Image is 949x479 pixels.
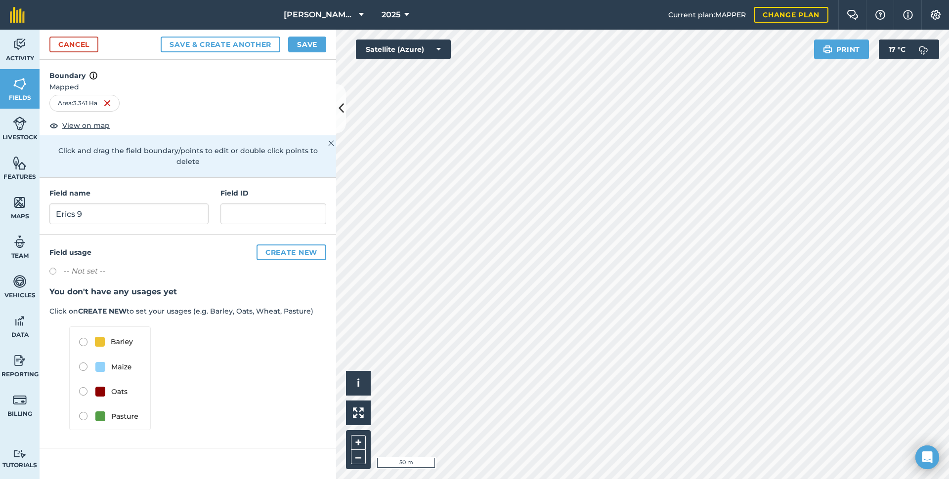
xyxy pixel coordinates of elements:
[356,40,451,59] button: Satellite (Azure)
[49,285,326,298] h3: You don't have any usages yet
[49,306,326,317] p: Click on to set your usages (e.g. Barley, Oats, Wheat, Pasture)
[13,116,27,131] img: svg+xml;base64,PD94bWwgdmVyc2lvbj0iMS4wIiBlbmNvZGluZz0idXRmLTgiPz4KPCEtLSBHZW5lcmF0b3I6IEFkb2JlIE...
[40,81,336,92] span: Mapped
[13,156,27,170] img: svg+xml;base64,PHN2ZyB4bWxucz0iaHR0cDovL3d3dy53My5vcmcvMjAwMC9zdmciIHdpZHRoPSI1NiIgaGVpZ2h0PSI2MC...
[69,326,151,430] img: A list of usages. Barley, maize, oats and pasture
[63,265,105,277] label: -- Not set --
[13,235,27,249] img: svg+xml;base64,PD94bWwgdmVyc2lvbj0iMS4wIiBlbmNvZGluZz0idXRmLTgiPz4KPCEtLSBHZW5lcmF0b3I6IEFkb2JlIE...
[49,37,98,52] a: Cancel
[49,120,58,131] img: svg+xml;base64,PHN2ZyB4bWxucz0iaHR0cDovL3d3dy53My5vcmcvMjAwMC9zdmciIHdpZHRoPSIxOCIgaGVpZ2h0PSIyNC...
[915,445,939,469] div: Open Intercom Messenger
[89,70,97,81] img: svg+xml;base64,PHN2ZyB4bWxucz0iaHR0cDovL3d3dy53My5vcmcvMjAwMC9zdmciIHdpZHRoPSIxNyIgaGVpZ2h0PSIxNy...
[288,37,326,52] button: Save
[382,9,400,21] span: 2025
[814,40,869,59] button: Print
[220,188,326,199] h4: Field ID
[874,10,886,20] img: A question mark icon
[13,37,27,52] img: svg+xml;base64,PD94bWwgdmVyc2lvbj0iMS4wIiBlbmNvZGluZz0idXRmLTgiPz4KPCEtLSBHZW5lcmF0b3I6IEFkb2JlIE...
[668,9,746,20] span: Current plan : MAPPER
[913,40,933,59] img: svg+xml;base64,PD94bWwgdmVyc2lvbj0iMS4wIiBlbmNvZGluZz0idXRmLTgiPz4KPCEtLSBHZW5lcmF0b3I6IEFkb2JlIE...
[879,40,939,59] button: 17 °C
[78,307,127,316] strong: CREATE NEW
[49,188,209,199] h4: Field name
[353,407,364,418] img: Four arrows, one pointing top left, one top right, one bottom right and the last bottom left
[13,274,27,289] img: svg+xml;base64,PD94bWwgdmVyc2lvbj0iMS4wIiBlbmNvZGluZz0idXRmLTgiPz4KPCEtLSBHZW5lcmF0b3I6IEFkb2JlIE...
[13,77,27,91] img: svg+xml;base64,PHN2ZyB4bWxucz0iaHR0cDovL3d3dy53My5vcmcvMjAwMC9zdmciIHdpZHRoPSI1NiIgaGVpZ2h0PSI2MC...
[351,450,366,464] button: –
[847,10,859,20] img: Two speech bubbles overlapping with the left bubble in the forefront
[62,120,110,131] span: View on map
[754,7,828,23] a: Change plan
[357,377,360,389] span: i
[351,435,366,450] button: +
[161,37,280,52] button: Save & Create Another
[40,60,336,81] h4: Boundary
[903,9,913,21] img: svg+xml;base64,PHN2ZyB4bWxucz0iaHR0cDovL3d3dy53My5vcmcvMjAwMC9zdmciIHdpZHRoPSIxNyIgaGVpZ2h0PSIxNy...
[49,95,120,112] div: Area : 3.341 Ha
[10,7,25,23] img: fieldmargin Logo
[889,40,906,59] span: 17 ° C
[13,195,27,210] img: svg+xml;base64,PHN2ZyB4bWxucz0iaHR0cDovL3d3dy53My5vcmcvMjAwMC9zdmciIHdpZHRoPSI1NiIgaGVpZ2h0PSI2MC...
[823,43,832,55] img: svg+xml;base64,PHN2ZyB4bWxucz0iaHR0cDovL3d3dy53My5vcmcvMjAwMC9zdmciIHdpZHRoPSIxOSIgaGVpZ2h0PSIyNC...
[13,449,27,459] img: svg+xml;base64,PD94bWwgdmVyc2lvbj0iMS4wIiBlbmNvZGluZz0idXRmLTgiPz4KPCEtLSBHZW5lcmF0b3I6IEFkb2JlIE...
[930,10,942,20] img: A cog icon
[13,393,27,407] img: svg+xml;base64,PD94bWwgdmVyc2lvbj0iMS4wIiBlbmNvZGluZz0idXRmLTgiPz4KPCEtLSBHZW5lcmF0b3I6IEFkb2JlIE...
[346,371,371,396] button: i
[284,9,355,21] span: [PERSON_NAME] P
[13,353,27,368] img: svg+xml;base64,PD94bWwgdmVyc2lvbj0iMS4wIiBlbmNvZGluZz0idXRmLTgiPz4KPCEtLSBHZW5lcmF0b3I6IEFkb2JlIE...
[103,97,111,109] img: svg+xml;base64,PHN2ZyB4bWxucz0iaHR0cDovL3d3dy53My5vcmcvMjAwMC9zdmciIHdpZHRoPSIxNiIgaGVpZ2h0PSIyNC...
[49,244,326,260] h4: Field usage
[328,137,334,149] img: svg+xml;base64,PHN2ZyB4bWxucz0iaHR0cDovL3d3dy53My5vcmcvMjAwMC9zdmciIHdpZHRoPSIyMiIgaGVpZ2h0PSIzMC...
[257,244,326,260] button: Create new
[49,120,110,131] button: View on map
[13,314,27,328] img: svg+xml;base64,PD94bWwgdmVyc2lvbj0iMS4wIiBlbmNvZGluZz0idXRmLTgiPz4KPCEtLSBHZW5lcmF0b3I6IEFkb2JlIE...
[49,145,326,167] p: Click and drag the field boundary/points to edit or double click points to delete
